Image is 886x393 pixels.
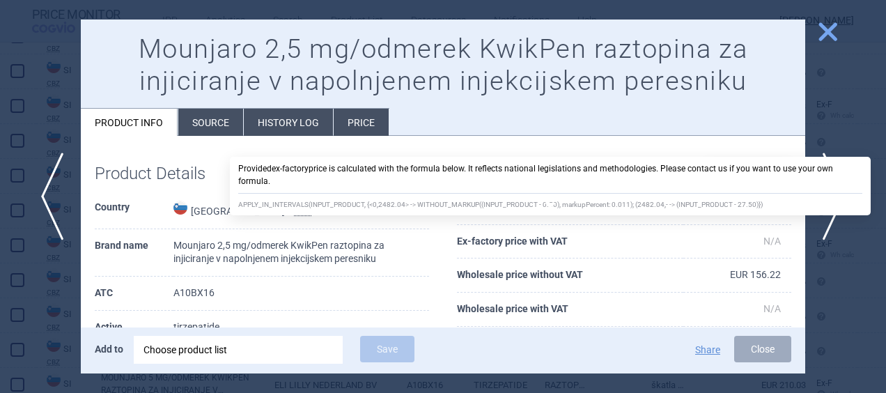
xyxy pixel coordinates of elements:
li: Price [334,109,389,136]
button: Share [695,345,720,355]
h1: Product Details [95,164,262,184]
h1: Mounjaro 2,5 mg/odmerek KwikPen raztopina za injiciranje v napolnjenem injekcijskem peresniku [95,33,791,97]
th: Wholesale price without VAT [457,259,683,293]
th: Brand name [95,229,173,277]
div: Choose product list [143,336,333,364]
p: Add to [95,336,123,362]
th: ATC [95,277,173,311]
td: [GEOGRAPHIC_DATA] — [173,191,429,229]
img: Slovenia [173,201,187,215]
li: Source [178,109,243,136]
span: N/A [763,236,781,247]
div: Choose product list [134,336,343,364]
td: Mounjaro 2,5 mg/odmerek KwikPen raztopina za injiciranje v napolnjenem injekcijskem peresniku [173,229,429,277]
div: APPLY_IN_INTERVALS(INPUT_PRODUCT, {<0,2482.04> -> WITHOUT_MARKUP((INPUT_PRODUCT - 0.50), markupPe... [238,199,862,210]
th: Active substance [95,311,173,358]
th: Ex-factory price with VAT [457,225,683,259]
td: EUR 156.22 [683,259,791,293]
span: N/A [763,303,781,314]
th: Retail price without VAT [457,327,683,361]
p: Provided ex-factory price is calculated with the formula below. It reflects national legislations... [238,162,862,187]
td: A10BX16 [173,277,429,311]
th: Wholesale price with VAT [457,293,683,327]
li: History log [244,109,333,136]
th: Country [95,191,173,229]
button: Save [360,336,414,362]
li: Product info [81,109,178,136]
td: tirzepatide [173,311,429,358]
button: Close [734,336,791,362]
